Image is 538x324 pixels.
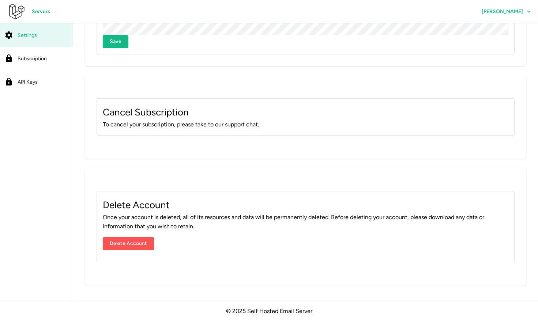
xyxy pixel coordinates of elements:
span: Save [110,35,121,48]
p: Once your account is deleted, all of its resources and data will be permanently deleted. Before d... [103,213,508,231]
a: Servers [25,5,57,18]
p: Delete Account [103,197,508,213]
button: [PERSON_NAME] [475,5,538,18]
span: API Keys [18,79,38,85]
span: Servers [32,5,50,18]
button: Save [103,35,128,48]
span: [PERSON_NAME] [482,9,523,14]
p: To cancel your subscription, please take to our support chat. [103,120,508,129]
p: Cancel Subscription [103,104,508,120]
span: Delete Account [110,237,147,250]
span: Subscription [18,56,47,62]
span: Settings [18,32,37,38]
button: Delete Account [103,237,154,250]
